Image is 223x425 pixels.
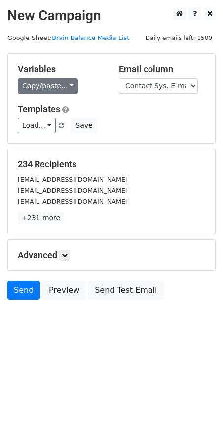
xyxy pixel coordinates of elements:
[7,281,40,300] a: Send
[18,212,64,224] a: +231 more
[18,198,128,205] small: [EMAIL_ADDRESS][DOMAIN_NAME]
[142,33,216,43] span: Daily emails left: 1500
[18,64,104,75] h5: Variables
[142,34,216,41] a: Daily emails left: 1500
[7,34,129,41] small: Google Sheet:
[18,187,128,194] small: [EMAIL_ADDRESS][DOMAIN_NAME]
[52,34,129,41] a: Brain Balance Media List
[18,176,128,183] small: [EMAIL_ADDRESS][DOMAIN_NAME]
[174,378,223,425] iframe: Chat Widget
[71,118,97,133] button: Save
[42,281,86,300] a: Preview
[18,159,205,170] h5: 234 Recipients
[18,250,205,261] h5: Advanced
[119,64,205,75] h5: Email column
[18,78,78,94] a: Copy/paste...
[88,281,163,300] a: Send Test Email
[7,7,216,24] h2: New Campaign
[18,104,60,114] a: Templates
[18,118,56,133] a: Load...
